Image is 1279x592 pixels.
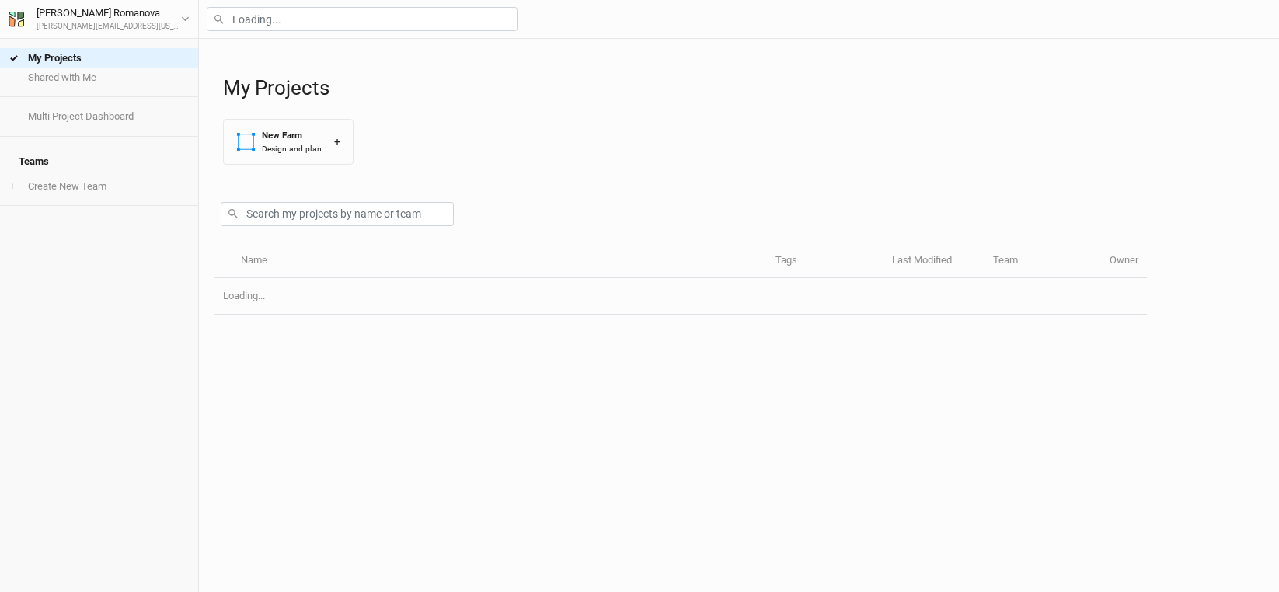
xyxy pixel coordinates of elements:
[767,245,883,278] th: Tags
[37,21,181,33] div: [PERSON_NAME][EMAIL_ADDRESS][US_STATE][DOMAIN_NAME]
[262,129,322,142] div: New Farm
[223,76,1263,100] h1: My Projects
[985,245,1101,278] th: Team
[9,180,15,193] span: +
[221,202,454,226] input: Search my projects by name or team
[262,143,322,155] div: Design and plan
[232,245,766,278] th: Name
[334,134,340,150] div: +
[1101,245,1147,278] th: Owner
[9,146,189,177] h4: Teams
[223,119,354,165] button: New FarmDesign and plan+
[883,245,985,278] th: Last Modified
[207,7,518,31] input: Loading...
[8,5,190,33] button: [PERSON_NAME] Romanova[PERSON_NAME][EMAIL_ADDRESS][US_STATE][DOMAIN_NAME]
[37,5,181,21] div: [PERSON_NAME] Romanova
[214,278,1147,315] td: Loading...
